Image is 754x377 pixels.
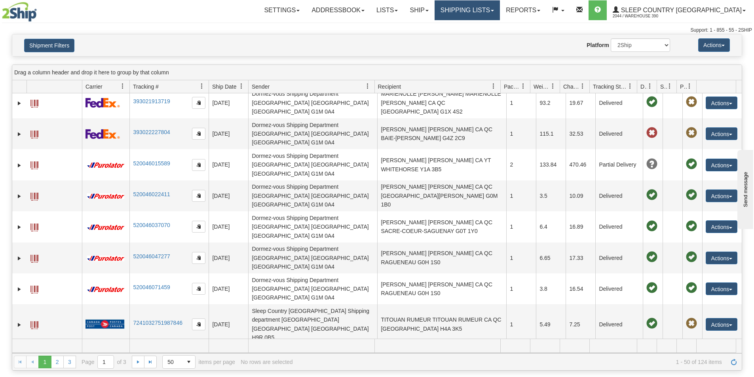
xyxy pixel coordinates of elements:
[506,304,536,344] td: 1
[536,304,566,344] td: 5.49
[30,96,38,109] a: Label
[706,97,737,109] button: Actions
[686,221,697,232] span: Pickup Successfully created
[506,87,536,118] td: 1
[377,273,506,304] td: [PERSON_NAME] [PERSON_NAME] CA QC RAGUENEAU G0H 1S0
[686,282,697,294] span: Pickup Successfully created
[195,80,209,93] a: Tracking # filter column settings
[85,319,124,329] img: 20 - Canada Post
[298,359,722,365] span: 1 - 50 of 124 items
[306,0,370,20] a: Addressbook
[209,180,248,211] td: [DATE]
[706,282,737,295] button: Actions
[85,224,126,230] img: 11 - Purolator
[607,0,752,20] a: Sleep Country [GEOGRAPHIC_DATA] 2044 / Warehouse 390
[646,159,657,170] span: Unknown
[248,118,377,149] td: Dormez-vous Shipping Department [GEOGRAPHIC_DATA] [GEOGRAPHIC_DATA] [GEOGRAPHIC_DATA] G1M 0A4
[370,0,404,20] a: Lists
[646,189,657,201] span: On time
[404,0,434,20] a: Ship
[241,359,293,365] div: No rows are selected
[38,356,51,368] span: Page 1
[686,189,697,201] span: Pickup Successfully created
[500,0,546,20] a: Reports
[51,356,64,368] a: 2
[686,159,697,170] span: Pickup Successfully created
[663,80,676,93] a: Shipment Issues filter column settings
[15,223,23,231] a: Expand
[30,158,38,171] a: Label
[133,284,170,290] a: 520046071459
[209,304,248,344] td: [DATE]
[212,83,236,91] span: Ship Date
[706,252,737,264] button: Actions
[566,87,595,118] td: 19.67
[706,127,737,140] button: Actions
[595,273,643,304] td: Delivered
[536,273,566,304] td: 3.8
[85,286,126,292] img: 11 - Purolator
[15,254,23,262] a: Expand
[698,38,730,52] button: Actions
[566,211,595,242] td: 16.89
[192,128,205,140] button: Copy to clipboard
[85,256,126,261] img: 11 - Purolator
[595,211,643,242] td: Delivered
[248,149,377,180] td: Dormez-vous Shipping Department [GEOGRAPHIC_DATA] [GEOGRAPHIC_DATA] [GEOGRAPHIC_DATA] G1M 0A4
[209,211,248,242] td: [DATE]
[377,180,506,211] td: [PERSON_NAME] [PERSON_NAME] CA QC [GEOGRAPHIC_DATA][PERSON_NAME] G0M 1B0
[686,252,697,263] span: Pickup Successfully created
[506,180,536,211] td: 1
[683,80,696,93] a: Pickup Status filter column settings
[24,39,74,52] button: Shipment Filters
[595,87,643,118] td: Delivered
[643,80,657,93] a: Delivery Status filter column settings
[536,149,566,180] td: 133.84
[144,356,157,368] a: Go to the last page
[646,221,657,232] span: On time
[595,180,643,211] td: Delivered
[192,159,205,171] button: Copy to clipboard
[536,87,566,118] td: 93.2
[30,220,38,233] a: Label
[566,273,595,304] td: 16.54
[85,83,103,91] span: Carrier
[361,80,374,93] a: Sender filter column settings
[30,318,38,330] a: Label
[192,221,205,233] button: Copy to clipboard
[30,282,38,295] a: Label
[85,193,126,199] img: 11 - Purolator
[377,87,506,118] td: MARIENOLLE [PERSON_NAME] MARIENOLLE [PERSON_NAME] CA QC [GEOGRAPHIC_DATA] G1X 4S2
[377,149,506,180] td: [PERSON_NAME] [PERSON_NAME] CA YT WHITEHORSE Y1A 3B5
[536,180,566,211] td: 3.5
[2,27,752,34] div: Support: 1 - 855 - 55 - 2SHIP
[680,83,687,91] span: Pickup Status
[660,83,667,91] span: Shipment Issues
[192,190,205,202] button: Copy to clipboard
[517,80,530,93] a: Packages filter column settings
[133,222,170,228] a: 520046037070
[506,211,536,242] td: 1
[536,242,566,273] td: 6.65
[133,253,170,260] a: 520046047277
[506,118,536,149] td: 1
[706,189,737,202] button: Actions
[30,251,38,264] a: Label
[192,283,205,295] button: Copy to clipboard
[736,148,753,229] iframe: chat widget
[209,273,248,304] td: [DATE]
[646,318,657,329] span: On time
[377,242,506,273] td: [PERSON_NAME] [PERSON_NAME] CA QC RAGUENEAU G0H 1S0
[536,118,566,149] td: 115.1
[646,127,657,138] span: Late
[506,273,536,304] td: 1
[378,83,401,91] span: Recipient
[686,97,697,108] span: Pickup Not Assigned
[576,80,589,93] a: Charge filter column settings
[377,118,506,149] td: [PERSON_NAME] [PERSON_NAME] CA QC BAIE-[PERSON_NAME] G4Z 2C9
[15,161,23,169] a: Expand
[706,318,737,331] button: Actions
[706,220,737,233] button: Actions
[15,321,23,329] a: Expand
[593,83,627,91] span: Tracking Status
